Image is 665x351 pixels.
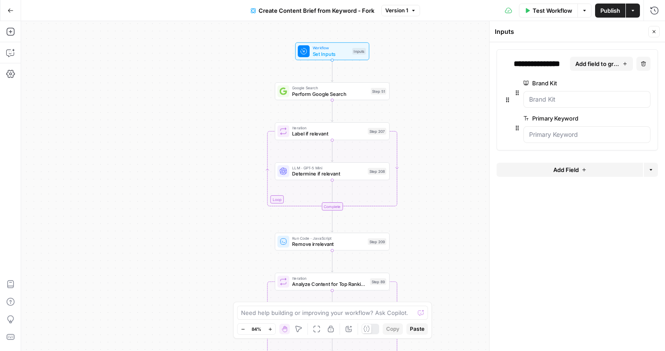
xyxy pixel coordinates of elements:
div: Step 89 [370,278,386,285]
button: Add Field [497,163,643,177]
button: Paste [406,323,428,335]
div: LoopIterationLabel if relevantStep 207 [275,122,390,140]
span: Add field to group [575,59,620,68]
div: Complete [275,202,390,211]
div: Step 208 [368,168,386,175]
g: Edge from step_89 to step_90 [331,290,333,312]
div: Inputs [352,48,366,55]
div: Google SearchPerform Google SearchStep 51 [275,82,390,100]
span: Add Field [553,165,579,174]
div: Run Code · JavaScriptRemove irrelevantStep 209 [275,233,390,250]
span: Iteration [292,125,365,131]
button: Version 1 [381,5,420,16]
span: 84% [252,325,261,333]
span: Publish [600,6,620,15]
input: Brand Kit [529,95,645,104]
span: Analyze Content for Top Ranking Pages [292,281,367,288]
span: Remove irrelevant [292,241,365,248]
span: Run Code · JavaScript [292,235,365,241]
label: Primary Keyword [523,114,601,123]
span: LLM · GPT-5 Mini [292,165,365,171]
g: Edge from step_209 to step_89 [331,251,333,272]
div: WorkflowSet InputsInputs [275,42,390,60]
label: Brand Kit [523,79,601,88]
div: Inputs [495,27,646,36]
button: Publish [595,4,625,18]
span: Perform Google Search [292,90,368,98]
button: Copy [383,323,403,335]
span: Version 1 [385,7,408,15]
g: Edge from step_207-iteration-end to step_209 [331,211,333,232]
span: Test Workflow [533,6,572,15]
span: Workflow [313,45,349,51]
button: Test Workflow [519,4,577,18]
input: Primary Keyword [529,130,645,139]
div: Complete [322,202,343,211]
div: Step 51 [371,88,386,95]
div: Step 207 [368,128,386,135]
span: Create Content Brief from Keyword - Fork [259,6,374,15]
g: Edge from step_51 to step_207 [331,100,333,122]
div: Step 209 [368,238,386,245]
span: Label if relevant [292,130,365,138]
span: Determine if relevant [292,170,365,178]
div: LLM · GPT-5 MiniDetermine if relevantStep 208 [275,162,390,180]
div: IterationAnalyze Content for Top Ranking PagesStep 89 [275,273,390,290]
g: Edge from step_207 to step_208 [331,140,333,162]
span: Copy [386,325,399,333]
span: Iteration [292,275,367,281]
span: Paste [410,325,424,333]
button: Create Content Brief from Keyword - Fork [245,4,380,18]
span: Set Inputs [313,50,349,58]
g: Edge from start to step_51 [331,60,333,82]
span: Google Search [292,85,368,91]
button: Add field to group [570,57,633,71]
